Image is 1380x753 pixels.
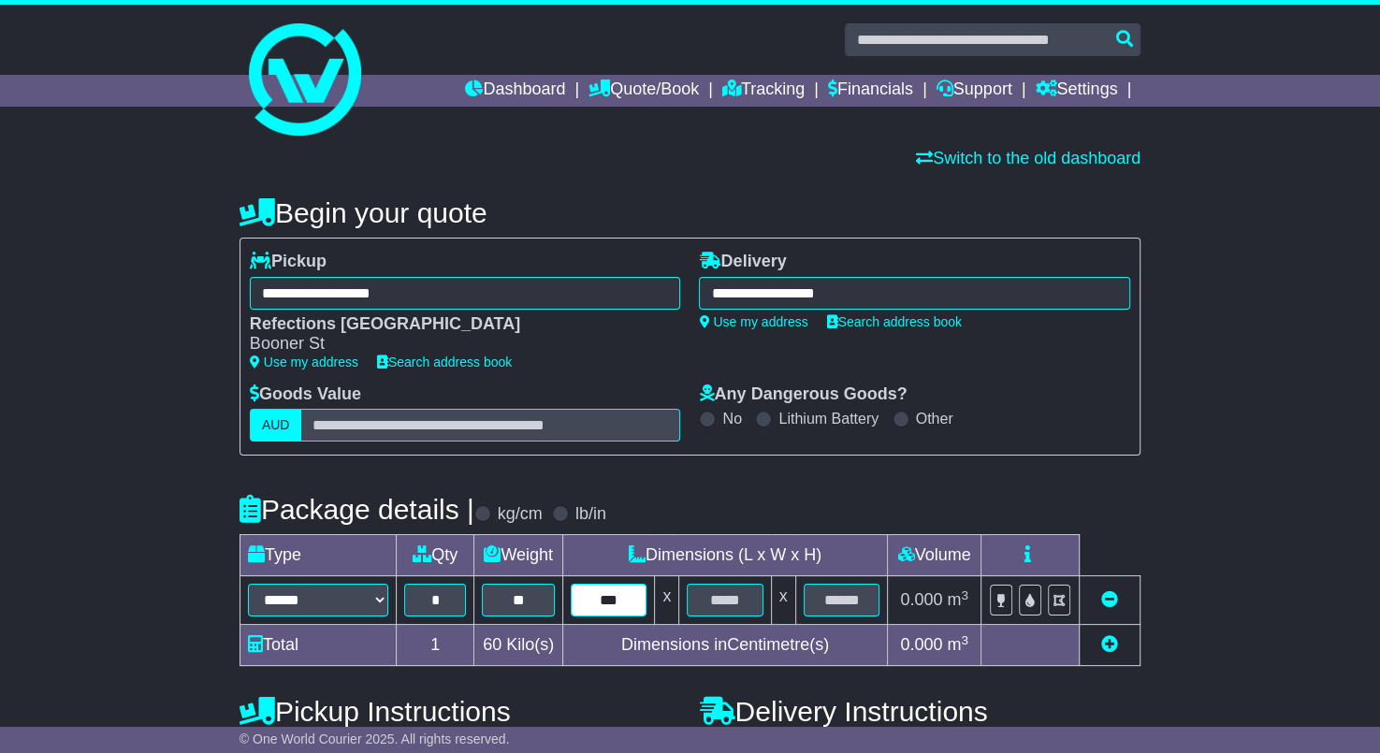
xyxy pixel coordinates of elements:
[655,576,679,625] td: x
[722,75,805,107] a: Tracking
[240,696,681,727] h4: Pickup Instructions
[947,590,968,609] span: m
[474,535,563,576] td: Weight
[888,535,981,576] td: Volume
[1035,75,1117,107] a: Settings
[1101,590,1118,609] a: Remove this item
[722,410,741,427] label: No
[474,625,563,666] td: Kilo(s)
[916,149,1140,167] a: Switch to the old dashboard
[483,635,501,654] span: 60
[250,355,358,369] a: Use my address
[250,314,662,335] div: Refections [GEOGRAPHIC_DATA]
[396,535,474,576] td: Qty
[562,535,887,576] td: Dimensions (L x W x H)
[827,314,962,329] a: Search address book
[250,384,361,405] label: Goods Value
[947,635,968,654] span: m
[699,384,907,405] label: Any Dangerous Goods?
[588,75,699,107] a: Quote/Book
[699,252,786,272] label: Delivery
[699,314,807,329] a: Use my address
[562,625,887,666] td: Dimensions in Centimetre(s)
[961,633,968,647] sup: 3
[465,75,565,107] a: Dashboard
[699,696,1140,727] h4: Delivery Instructions
[1101,635,1118,654] a: Add new item
[961,588,968,602] sup: 3
[240,197,1140,228] h4: Begin your quote
[937,75,1012,107] a: Support
[900,590,942,609] span: 0.000
[916,410,953,427] label: Other
[771,576,795,625] td: x
[240,535,396,576] td: Type
[250,252,327,272] label: Pickup
[900,635,942,654] span: 0.000
[240,625,396,666] td: Total
[778,410,879,427] label: Lithium Battery
[828,75,913,107] a: Financials
[250,334,662,355] div: Booner St
[250,409,302,442] label: AUD
[498,504,543,525] label: kg/cm
[240,494,474,525] h4: Package details |
[575,504,606,525] label: lb/in
[396,625,474,666] td: 1
[240,731,510,746] span: © One World Courier 2025. All rights reserved.
[377,355,512,369] a: Search address book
